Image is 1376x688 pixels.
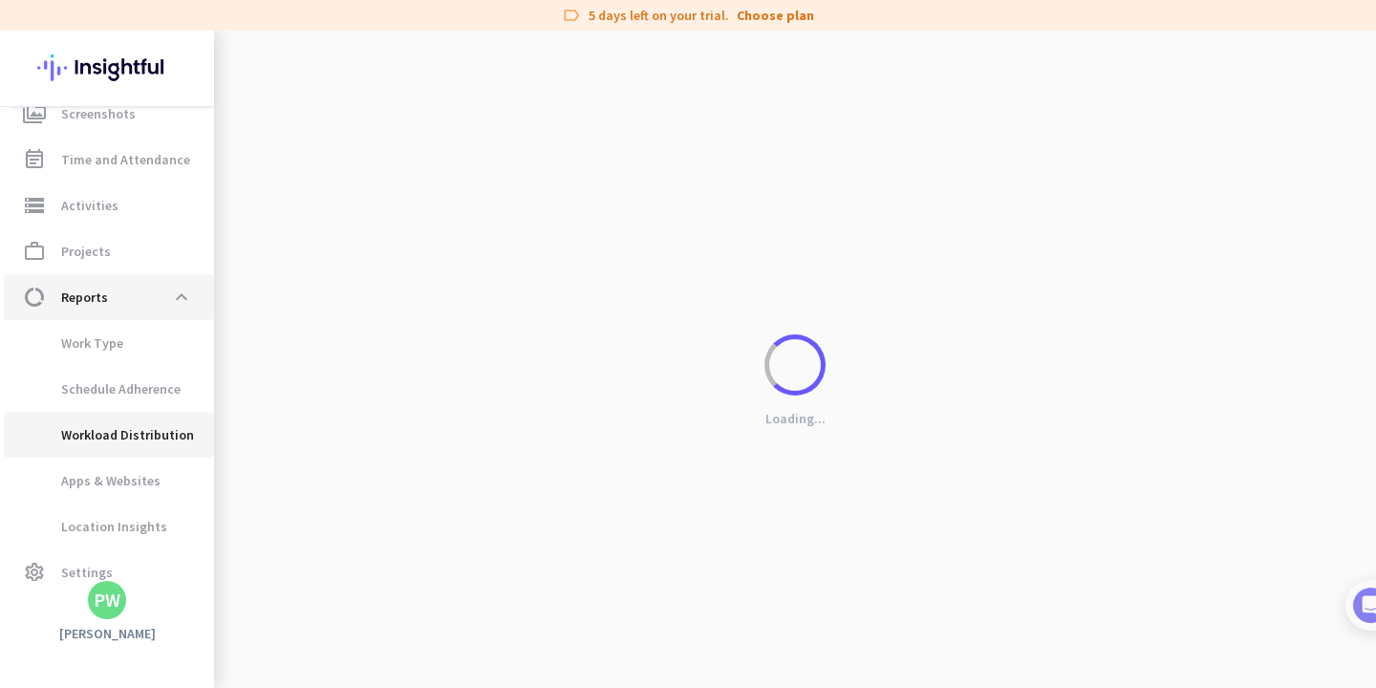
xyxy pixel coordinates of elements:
div: PW [94,591,120,610]
a: Choose plan [737,6,814,25]
span: Screenshots [61,102,136,125]
button: go back [12,8,49,44]
i: storage [23,194,46,217]
span: Reports [61,286,108,309]
a: perm_mediaScreenshots [4,91,214,137]
span: Projects [61,240,111,263]
div: You completed the checklist! [81,315,302,338]
a: Work Type [4,320,214,366]
a: event_noteTime and Attendance [4,137,214,183]
i: settings [23,561,46,584]
h1: Success! 🎉 [81,280,302,315]
a: settingsSettings [4,549,214,595]
span: Settings [61,561,113,584]
span: Time and Attendance [61,148,190,171]
a: Workload Distribution [4,412,214,458]
i: work_outline [23,240,46,263]
a: Location Insights [4,504,214,549]
div: Close [335,9,370,43]
span: Schedule Adherence [19,366,181,412]
button: expand_less [164,280,199,314]
a: Schedule Adherence [4,366,214,412]
a: storageActivities [4,183,214,228]
span: Workload Distribution [19,412,194,458]
i: event_note [23,148,46,171]
a: data_usageReportsexpand_less [4,274,214,320]
button: Congratulations! [113,365,270,403]
span: Activities [61,194,118,217]
span: Work Type [19,320,123,366]
i: perm_media [23,102,46,125]
i: data_usage [23,286,46,309]
a: Apps & Websites [4,458,214,504]
p: Loading... [765,410,826,427]
i: label [562,6,581,25]
span: Location Insights [19,504,167,549]
a: work_outlineProjects [4,228,214,274]
span: Apps & Websites [19,458,161,504]
img: Insightful logo [37,31,177,105]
